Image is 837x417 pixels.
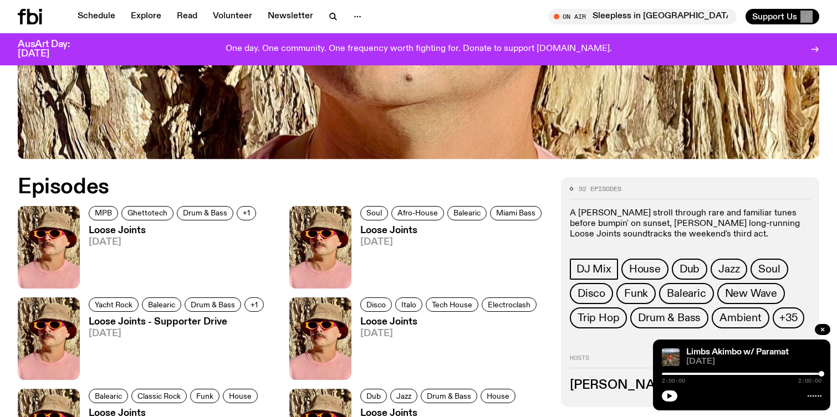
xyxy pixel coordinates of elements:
img: Tyson stands in front of a paperbark tree wearing orange sunglasses, a suede bucket hat and a pin... [18,297,80,380]
span: Soul [366,209,382,217]
a: Explore [124,9,168,24]
a: Loose Joints[DATE] [80,226,259,289]
a: Miami Bass [490,206,542,220]
span: Balearic [667,287,706,300]
span: Funk [624,287,648,300]
button: +35 [773,307,804,328]
span: Dub [366,392,381,400]
span: Balearic [148,300,175,308]
a: New Wave [717,283,785,304]
a: House [481,389,516,403]
span: Disco [366,300,386,308]
button: Support Us [746,9,819,24]
button: On AirSleepless in [GEOGRAPHIC_DATA] [548,9,737,24]
span: Jazz [718,263,739,275]
a: MPB [89,206,118,220]
span: +35 [779,312,798,324]
a: Yacht Rock [89,297,139,312]
h3: Loose Joints [89,226,259,235]
a: Drum & Bass [177,206,233,220]
a: Loose Joints[DATE] [351,226,545,289]
span: Ambient [719,312,762,324]
a: Newsletter [261,9,320,24]
span: Jazz [396,392,411,400]
span: +1 [251,300,258,308]
a: Drum & Bass [630,307,708,328]
span: DJ Mix [576,263,611,275]
a: Ambient [712,307,769,328]
a: Funk [616,283,656,304]
h3: AusArt Day: [DATE] [18,40,89,59]
a: House [223,389,258,403]
a: Tech House [426,297,478,312]
a: Jazz [711,259,747,280]
button: +1 [237,206,256,220]
span: Electroclash [488,300,530,308]
a: Balearic [142,297,181,312]
span: Balearic [95,392,122,400]
span: +1 [243,209,250,217]
span: House [487,392,509,400]
a: Soul [360,206,388,220]
span: Disco [578,287,605,300]
h3: Loose Joints - Supporter Drive [89,317,267,327]
span: [DATE] [89,329,267,338]
span: Support Us [752,12,797,22]
span: 92 episodes [579,186,621,192]
img: Tyson stands in front of a paperbark tree wearing orange sunglasses, a suede bucket hat and a pin... [289,297,351,380]
img: Tyson stands in front of a paperbark tree wearing orange sunglasses, a suede bucket hat and a pin... [289,206,351,289]
a: DJ Mix [570,259,618,280]
a: Electroclash [482,297,537,312]
span: [DATE] [686,358,821,366]
span: Dub [680,263,700,275]
button: +1 [244,297,264,312]
a: Disco [570,283,613,304]
span: House [629,263,661,275]
img: Tyson stands in front of a paperbark tree wearing orange sunglasses, a suede bucket hat and a pin... [18,206,80,289]
span: [DATE] [360,329,540,338]
p: One day. One community. One frequency worth fighting for. Donate to support [DOMAIN_NAME]. [226,44,612,54]
span: MPB [95,209,112,217]
a: Drum & Bass [185,297,241,312]
span: [DATE] [89,238,259,247]
span: Yacht Rock [95,300,132,308]
a: Read [170,9,204,24]
a: Dub [360,389,387,403]
span: Trip Hop [578,312,619,324]
a: Italo [395,297,422,312]
a: Classic Rock [131,389,187,403]
p: A [PERSON_NAME] stroll through rare and familiar tunes before bumpin' on sunset, [PERSON_NAME] lo... [570,208,810,240]
a: Balearic [447,206,487,220]
a: Volunteer [206,9,259,24]
span: Balearic [453,209,481,217]
a: Afro-House [391,206,444,220]
a: Dub [672,259,707,280]
h2: Hosts [570,355,810,368]
span: Miami Bass [496,209,535,217]
span: Drum & Bass [183,209,227,217]
a: Trip Hop [570,307,627,328]
a: Jazz [390,389,417,403]
a: Disco [360,297,392,312]
h2: Episodes [18,177,548,197]
a: Loose Joints - Supporter Drive[DATE] [80,317,267,380]
span: Ghettotech [127,209,167,217]
h3: Loose Joints [360,317,540,327]
span: Afro-House [397,209,438,217]
span: Soul [758,263,780,275]
span: Drum & Bass [191,300,235,308]
span: Italo [401,300,416,308]
span: Drum & Bass [427,392,471,400]
span: Drum & Bass [638,312,701,324]
h3: Loose Joints [360,226,545,235]
a: Balearic [89,389,128,403]
a: Schedule [71,9,122,24]
a: Balearic [659,283,713,304]
span: New Wave [725,287,777,300]
span: 2:00:00 [798,378,821,384]
a: Soul [751,259,788,280]
h3: [PERSON_NAME] [570,379,810,392]
span: [DATE] [360,238,545,247]
span: Classic Rock [137,392,181,400]
span: Funk [196,392,213,400]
